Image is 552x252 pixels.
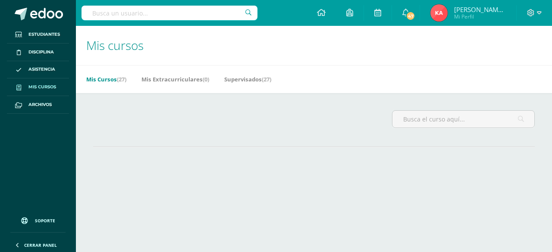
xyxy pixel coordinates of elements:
[35,218,55,224] span: Soporte
[224,72,271,86] a: Supervisados(27)
[392,111,534,128] input: Busca el curso aquí...
[28,66,55,73] span: Asistencia
[24,242,57,248] span: Cerrar panel
[262,75,271,83] span: (27)
[203,75,209,83] span: (0)
[430,4,448,22] img: 055b641256edc27d9aba05c5e4c57ff6.png
[454,5,506,14] span: [PERSON_NAME] [PERSON_NAME]
[28,101,52,108] span: Archivos
[117,75,126,83] span: (27)
[28,84,56,90] span: Mis cursos
[7,44,69,61] a: Disciplina
[141,72,209,86] a: Mis Extracurriculares(0)
[86,37,144,53] span: Mis cursos
[82,6,257,20] input: Busca un usuario...
[10,209,66,230] a: Soporte
[28,49,54,56] span: Disciplina
[7,96,69,114] a: Archivos
[7,61,69,79] a: Asistencia
[28,31,60,38] span: Estudiantes
[406,11,415,21] span: 47
[86,72,126,86] a: Mis Cursos(27)
[454,13,506,20] span: Mi Perfil
[7,26,69,44] a: Estudiantes
[7,78,69,96] a: Mis cursos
